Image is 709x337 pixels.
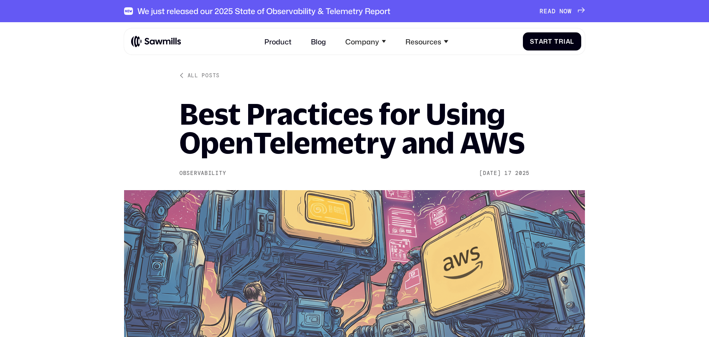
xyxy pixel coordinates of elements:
[570,38,574,45] span: l
[534,38,539,45] span: t
[479,170,501,176] div: [DATE]
[554,38,559,45] span: T
[137,6,390,16] div: We just released our 2025 State of Observability & Telemetry Report
[548,38,552,45] span: t
[345,37,379,46] div: Company
[188,72,220,79] div: All posts
[405,37,441,46] div: Resources
[568,7,572,15] span: W
[564,7,568,15] span: O
[543,38,548,45] span: r
[515,170,530,176] div: 2025
[179,170,226,176] div: Observability
[305,32,331,51] a: Blog
[540,7,544,15] span: R
[340,32,391,51] div: Company
[548,7,552,15] span: A
[504,170,511,176] div: 17
[566,38,571,45] span: a
[259,32,297,51] a: Product
[544,7,548,15] span: E
[552,7,556,15] span: D
[179,100,530,157] h1: Best Practices for Using OpenTelemetry and AWS
[540,7,585,15] a: READNOW
[523,32,582,50] a: StartTrial
[539,38,544,45] span: a
[559,7,564,15] span: N
[179,72,220,79] a: All posts
[400,32,453,51] div: Resources
[530,38,534,45] span: S
[564,38,566,45] span: i
[559,38,564,45] span: r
